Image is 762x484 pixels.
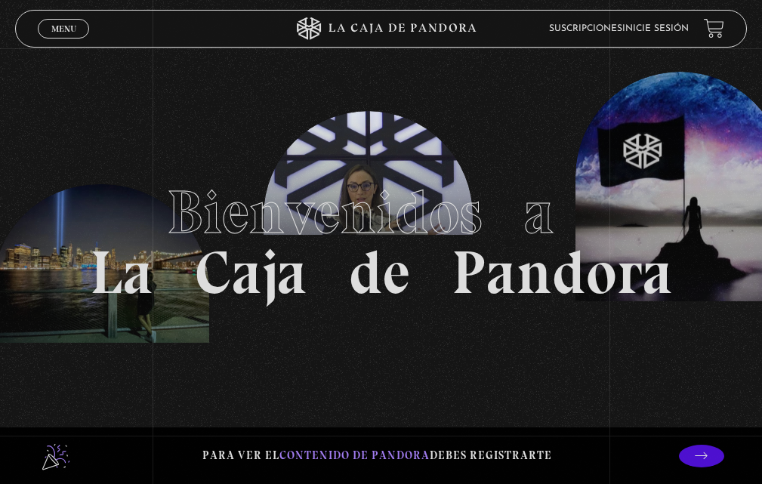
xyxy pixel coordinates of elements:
[202,445,552,466] p: Para ver el debes registrarte
[704,18,724,39] a: View your shopping cart
[90,182,673,303] h1: La Caja de Pandora
[279,449,430,462] span: contenido de Pandora
[549,24,622,33] a: Suscripciones
[46,37,82,48] span: Cerrar
[167,176,596,248] span: Bienvenidos a
[51,24,76,33] span: Menu
[622,24,689,33] a: Inicie sesión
